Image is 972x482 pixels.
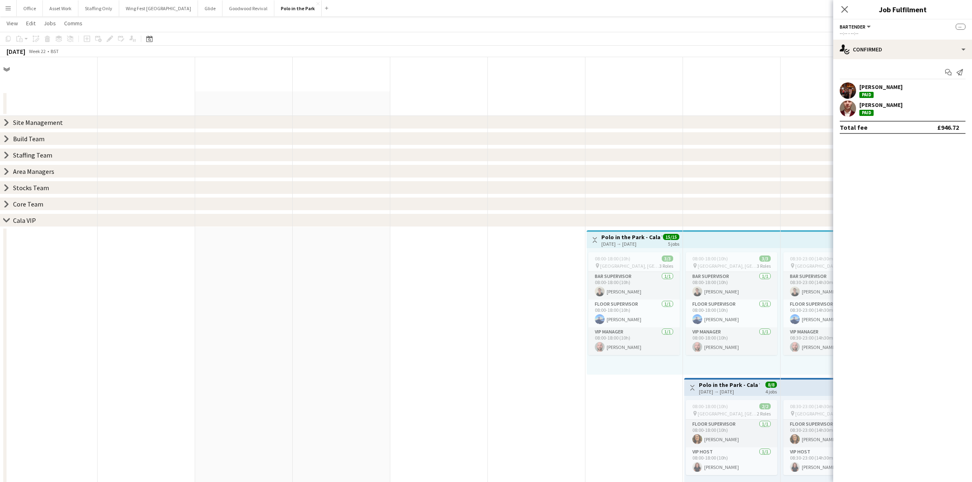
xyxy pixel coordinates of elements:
app-card-role: Floor Supervisor1/108:00-18:00 (10h)[PERSON_NAME] [686,420,777,447]
div: Site Management [13,118,63,127]
app-card-role: Floor Supervisor1/108:00-18:00 (10h)[PERSON_NAME] [686,300,777,327]
div: 4 jobs [765,388,777,395]
h3: Polo in the Park - Cala VIP Management Team [699,381,760,389]
div: Staffing Team [13,151,52,159]
button: Polo in the Park [274,0,322,16]
app-card-role: VIP Manager1/108:00-18:00 (10h)[PERSON_NAME] [686,327,777,355]
div: Core Team [13,200,43,208]
span: 2 Roles [757,411,771,417]
app-card-role: Bar Supervisor1/108:30-23:00 (14h30m)[PERSON_NAME] [783,272,875,300]
a: Comms [61,18,86,29]
a: Edit [23,18,39,29]
span: 08:00-18:00 (10h) [692,255,728,262]
span: 08:00-18:00 (10h) [692,403,728,409]
div: [PERSON_NAME] [859,101,903,109]
app-job-card: 08:00-18:00 (10h)2/2 [GEOGRAPHIC_DATA], [GEOGRAPHIC_DATA], [GEOGRAPHIC_DATA]2 RolesFloor Supervis... [686,400,777,475]
span: Jobs [44,20,56,27]
span: -- [956,24,965,30]
button: Glide [198,0,222,16]
span: [GEOGRAPHIC_DATA], [GEOGRAPHIC_DATA], [GEOGRAPHIC_DATA] [795,263,854,269]
div: Confirmed [833,40,972,59]
app-card-role: VIP Host1/108:00-18:00 (10h)[PERSON_NAME] [686,447,777,475]
div: [DATE] → [DATE] [601,241,662,247]
span: 3/3 [662,255,673,262]
div: Cala VIP [13,216,36,224]
span: View [7,20,18,27]
app-job-card: 08:30-23:00 (14h30m)2/2 [GEOGRAPHIC_DATA], [GEOGRAPHIC_DATA], [GEOGRAPHIC_DATA]2 RolesFloor Super... [783,400,875,475]
button: Asset Work [43,0,78,16]
span: 8/8 [765,382,777,388]
span: 08:00-18:00 (10h) [595,255,630,262]
a: View [3,18,21,29]
button: Bartender [840,24,872,30]
div: Build Team [13,135,44,143]
span: Comms [64,20,82,27]
div: --:-- - --:-- [840,30,965,36]
button: Goodwood Revival [222,0,274,16]
app-card-role: Floor Supervisor1/108:30-23:00 (14h30m)[PERSON_NAME] [783,420,875,447]
app-card-role: Bar Supervisor1/108:00-18:00 (10h)[PERSON_NAME] [588,272,680,300]
span: Bartender [840,24,865,30]
app-job-card: 08:00-18:00 (10h)3/3 [GEOGRAPHIC_DATA], [GEOGRAPHIC_DATA], [GEOGRAPHIC_DATA]3 RolesBar Supervisor... [686,252,777,355]
div: BST [51,48,59,54]
span: 3/3 [759,255,771,262]
span: Edit [26,20,36,27]
app-card-role: VIP Manager1/108:00-18:00 (10h)[PERSON_NAME] [588,327,680,355]
app-card-role: Floor Supervisor1/108:00-18:00 (10h)[PERSON_NAME] [588,300,680,327]
span: [GEOGRAPHIC_DATA], [GEOGRAPHIC_DATA], [GEOGRAPHIC_DATA] [698,263,757,269]
app-card-role: VIP Host1/108:30-23:00 (14h30m)[PERSON_NAME] [783,447,875,475]
span: [GEOGRAPHIC_DATA], [GEOGRAPHIC_DATA], [GEOGRAPHIC_DATA] [795,411,854,417]
div: Paid [859,92,874,98]
app-job-card: 08:00-18:00 (10h)3/3 [GEOGRAPHIC_DATA], [GEOGRAPHIC_DATA], [GEOGRAPHIC_DATA]3 RolesBar Supervisor... [588,252,680,355]
app-job-card: 08:30-23:00 (14h30m)3/3 [GEOGRAPHIC_DATA], [GEOGRAPHIC_DATA], [GEOGRAPHIC_DATA]3 RolesBar Supervi... [783,252,875,355]
span: 08:30-23:00 (14h30m) [790,255,835,262]
div: Area Managers [13,167,54,175]
button: Office [17,0,43,16]
span: [GEOGRAPHIC_DATA], [GEOGRAPHIC_DATA], [GEOGRAPHIC_DATA] [600,263,659,269]
div: £946.72 [937,123,959,131]
span: 08:30-23:00 (14h30m) [790,403,835,409]
app-card-role: Bar Supervisor1/108:00-18:00 (10h)[PERSON_NAME] [686,272,777,300]
div: Stocks Team [13,184,49,192]
div: [PERSON_NAME] [859,83,903,91]
div: Paid [859,110,874,116]
h3: Job Fulfilment [833,4,972,15]
div: Total fee [840,123,867,131]
app-card-role: VIP Manager1/108:30-23:00 (14h30m)[PERSON_NAME] [783,327,875,355]
h3: Polo in the Park - Cala VIP Management Team [601,233,662,241]
span: 3 Roles [659,263,673,269]
a: Jobs [40,18,59,29]
span: 2/2 [759,403,771,409]
button: Staffing Only [78,0,119,16]
span: [GEOGRAPHIC_DATA], [GEOGRAPHIC_DATA], [GEOGRAPHIC_DATA] [698,411,757,417]
app-card-role: Floor Supervisor1/108:30-23:00 (14h30m)[PERSON_NAME] [783,300,875,327]
div: [DATE] [7,47,25,56]
button: Wing Fest [GEOGRAPHIC_DATA] [119,0,198,16]
span: 15/15 [663,234,679,240]
span: Week 22 [27,48,47,54]
div: 5 jobs [668,240,679,247]
div: [DATE] → [DATE] [699,389,760,395]
span: 3 Roles [757,263,771,269]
